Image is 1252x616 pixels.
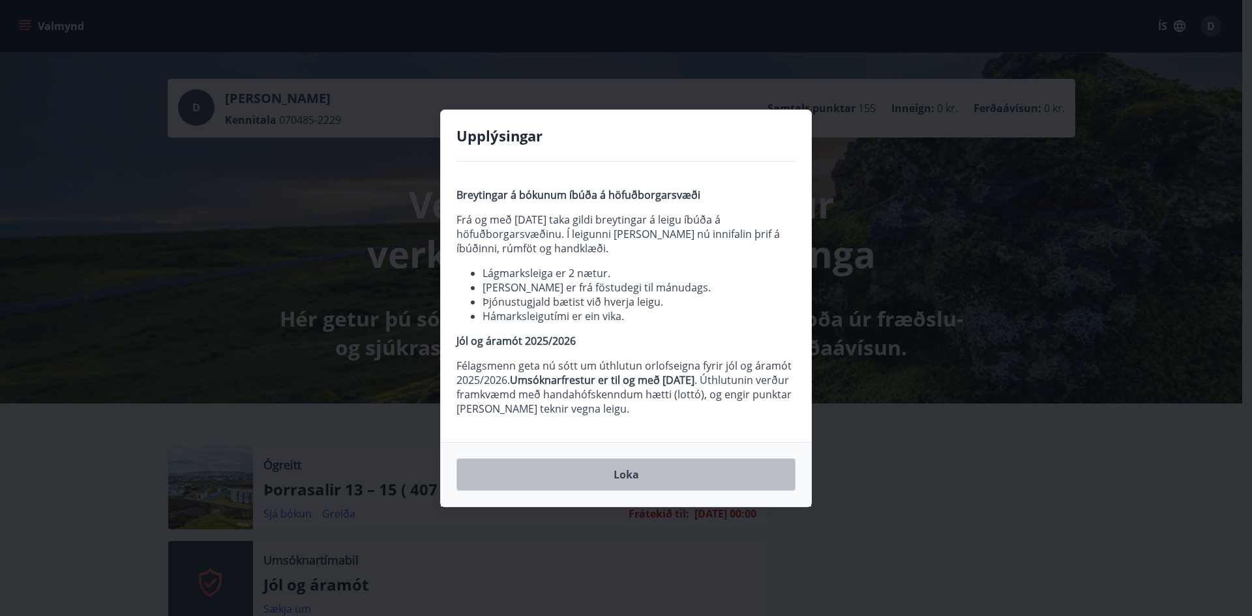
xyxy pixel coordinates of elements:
strong: Umsóknarfrestur er til og með [DATE] [510,373,694,387]
p: Frá og með [DATE] taka gildi breytingar á leigu íbúða á höfuðborgarsvæðinu. Í leigunni [PERSON_NA... [456,213,796,256]
p: Félagsmenn geta nú sótt um úthlutun orlofseigna fyrir jól og áramót 2025/2026. . Úthlutunin verðu... [456,359,796,416]
strong: Breytingar á bókunum íbúða á höfuðborgarsvæði [456,188,700,202]
button: Loka [456,458,796,491]
strong: Jól og áramót 2025/2026 [456,334,576,348]
li: Lágmarksleiga er 2 nætur. [483,266,796,280]
h4: Upplýsingar [456,126,796,145]
li: [PERSON_NAME] er frá föstudegi til mánudags. [483,280,796,295]
li: Þjónustugjald bætist við hverja leigu. [483,295,796,309]
li: Hámarksleigutími er ein vika. [483,309,796,323]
